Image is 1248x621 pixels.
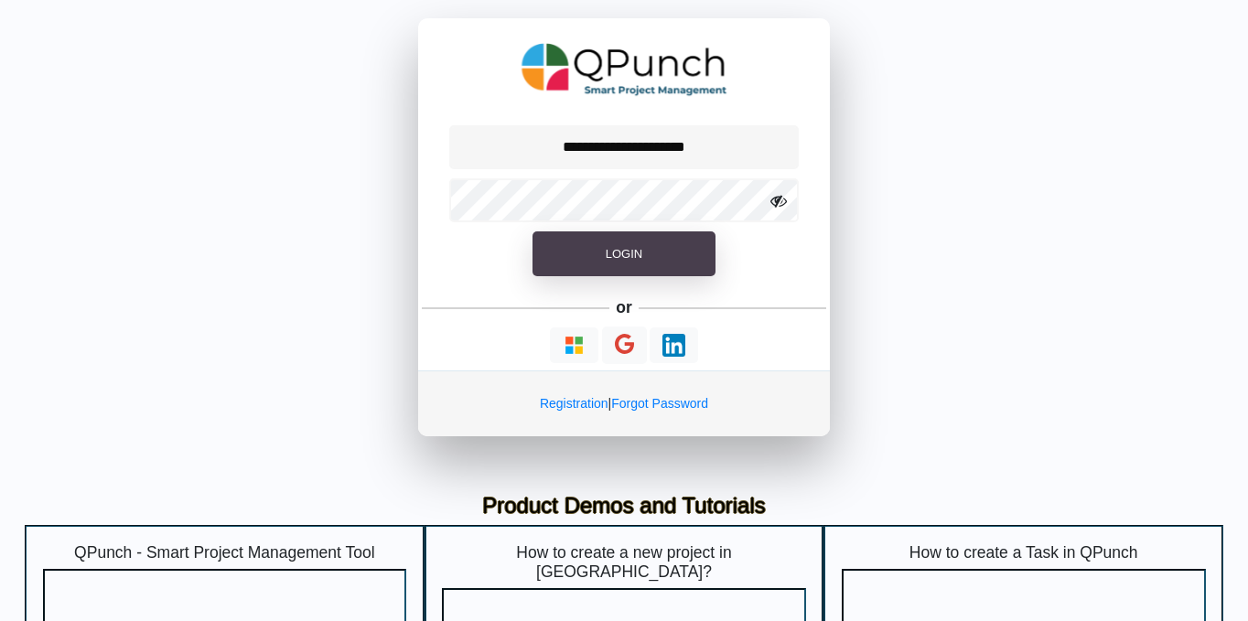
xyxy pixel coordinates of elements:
[43,543,407,562] h5: QPunch - Smart Project Management Tool
[650,327,698,363] button: Continue With LinkedIn
[613,294,636,320] h5: or
[540,396,608,411] a: Registration
[38,493,1210,519] h3: Product Demos and Tutorials
[442,543,806,582] h5: How to create a new project in [GEOGRAPHIC_DATA]?
[662,334,685,357] img: Loading...
[563,334,586,357] img: Loading...
[611,396,708,411] a: Forgot Password
[522,37,727,102] img: QPunch
[418,370,830,436] div: |
[533,231,715,277] button: Login
[602,327,647,364] button: Continue With Google
[842,543,1206,562] h5: How to create a Task in QPunch
[606,247,642,261] span: Login
[550,327,598,363] button: Continue With Microsoft Azure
